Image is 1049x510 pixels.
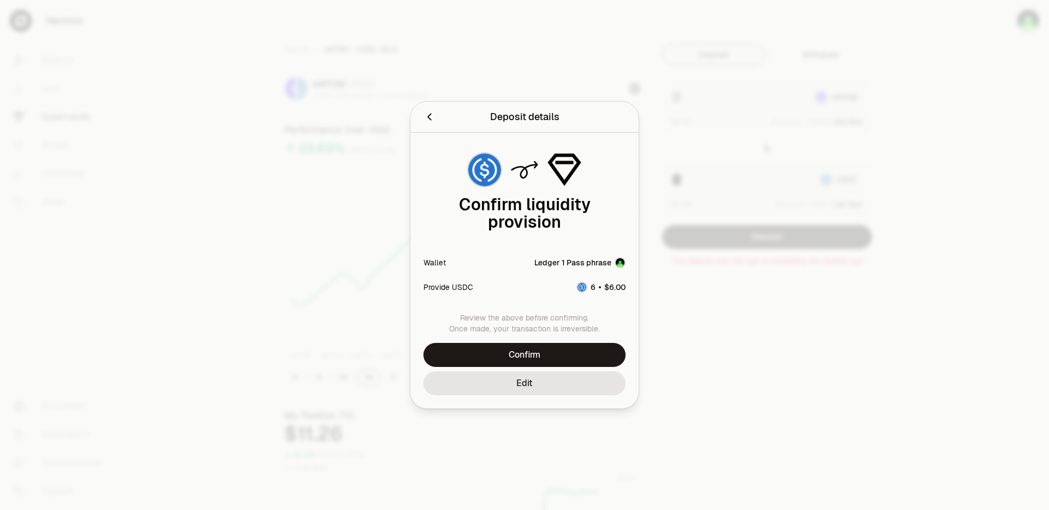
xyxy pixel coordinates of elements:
div: Confirm liquidity provision [423,196,626,231]
button: Confirm [423,343,626,367]
button: Edit [423,371,626,395]
img: Account Image [616,258,624,267]
img: USDC Logo [577,283,586,292]
button: Back [423,109,435,124]
div: Wallet [423,257,446,268]
div: Ledger 1 Pass phrase [534,257,611,268]
div: Deposit details [490,109,559,124]
div: Provide USDC [423,282,473,293]
img: USDC Logo [468,153,501,186]
button: Ledger 1 Pass phraseAccount Image [534,257,626,268]
div: Review the above before confirming. Once made, your transaction is irreversible. [423,312,626,334]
